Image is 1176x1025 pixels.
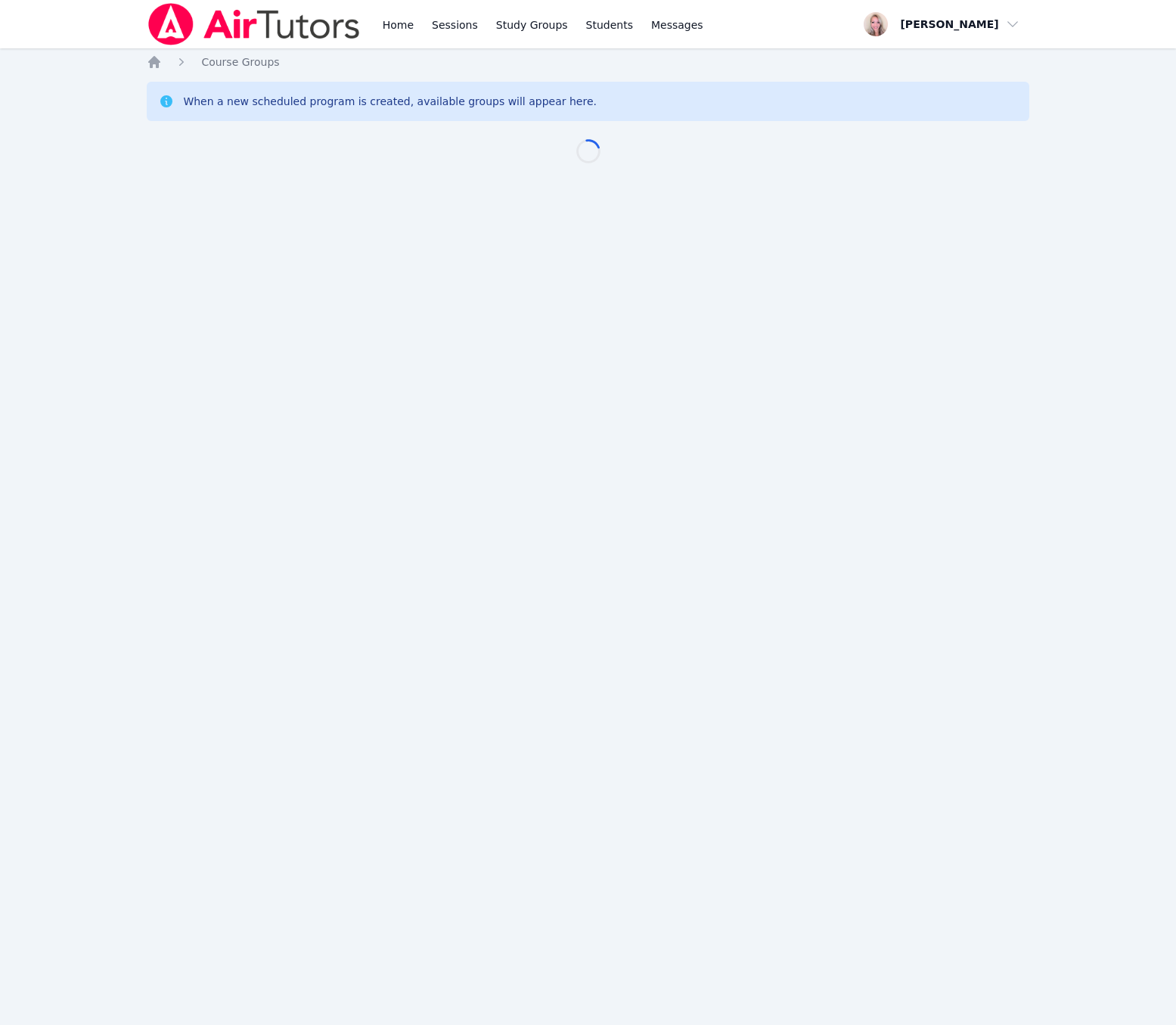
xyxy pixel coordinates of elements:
div: When a new scheduled program is created, available groups will appear here. [183,94,597,109]
img: Air Tutors [147,3,361,45]
a: Course Groups [201,54,279,70]
span: Course Groups [201,56,279,68]
span: Messages [651,17,703,33]
nav: Breadcrumb [147,54,1029,70]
